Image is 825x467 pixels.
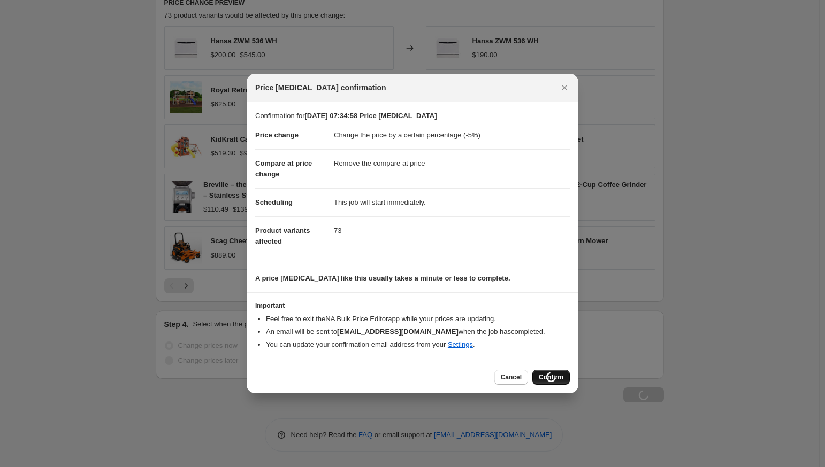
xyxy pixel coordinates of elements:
button: Close [557,80,572,95]
h3: Important [255,301,570,310]
dd: Change the price by a certain percentage (-5%) [334,121,570,149]
a: Settings [448,340,473,348]
dd: Remove the compare at price [334,149,570,177]
li: An email will be sent to when the job has completed . [266,326,570,337]
span: Price [MEDICAL_DATA] confirmation [255,82,386,93]
span: Price change [255,131,299,139]
li: You can update your confirmation email address from your . [266,339,570,350]
dd: This job will start immediately. [334,188,570,216]
span: Product variants affected [255,227,310,245]
span: Scheduling [255,198,293,206]
b: A price [MEDICAL_DATA] like this usually takes a minute or less to complete. [255,274,510,282]
span: Cancel [501,373,522,382]
dd: 73 [334,216,570,245]
b: [DATE] 07:34:58 Price [MEDICAL_DATA] [304,112,437,120]
span: Compare at price change [255,159,312,178]
p: Confirmation for [255,111,570,121]
button: Cancel [494,370,528,385]
li: Feel free to exit the NA Bulk Price Editor app while your prices are updating. [266,314,570,324]
b: [EMAIL_ADDRESS][DOMAIN_NAME] [337,328,459,336]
